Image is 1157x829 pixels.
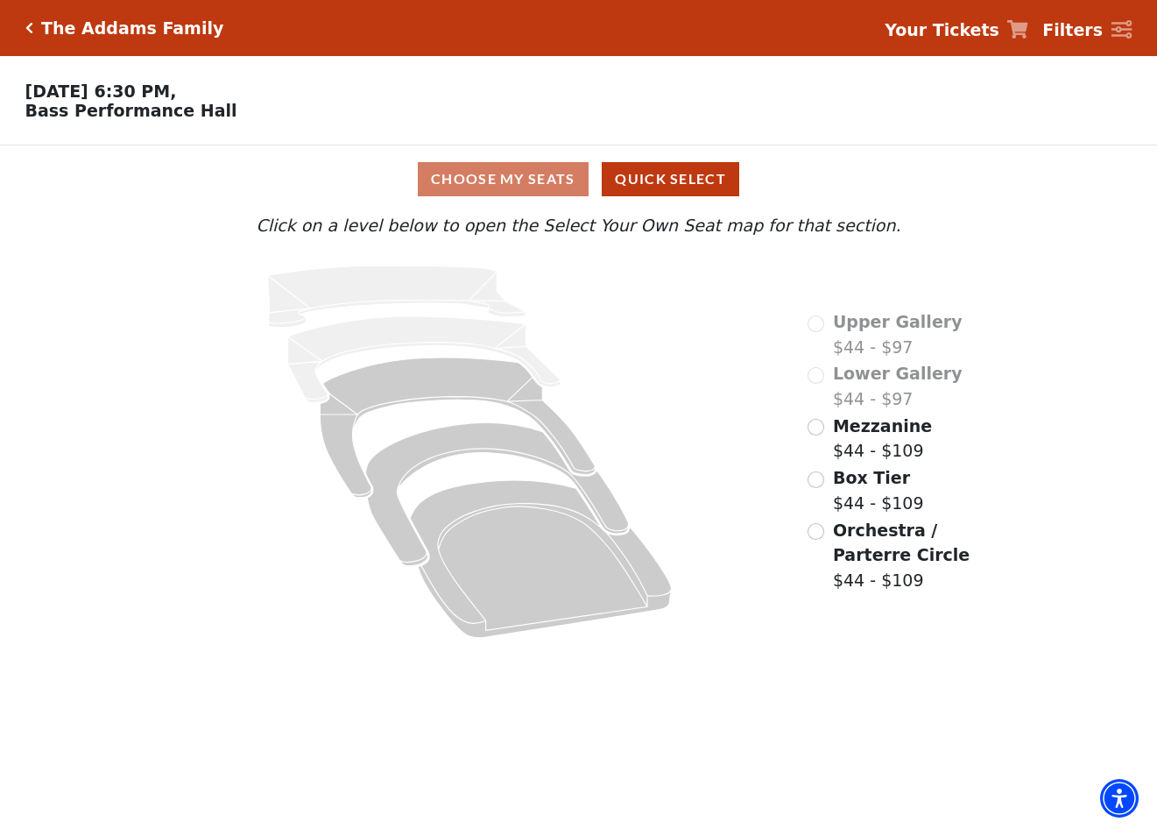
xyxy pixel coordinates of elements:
[833,416,932,436] span: Mezzanine
[157,213,999,238] p: Click on a level below to open the Select Your Own Seat map for that section.
[808,471,824,488] input: Box Tier$44 - $109
[833,521,970,565] span: Orchestra / Parterre Circle
[833,518,1000,593] label: $44 - $109
[833,468,910,487] span: Box Tier
[833,364,963,383] span: Lower Gallery
[268,266,526,328] path: Upper Gallery - Seats Available: 0
[1042,20,1103,39] strong: Filters
[602,162,739,196] button: Quick Select
[808,419,824,436] input: Mezzanine$44 - $109
[885,18,1028,43] a: Your Tickets
[41,18,223,39] h5: The Addams Family
[833,361,963,411] label: $44 - $97
[833,414,932,464] label: $44 - $109
[411,480,672,638] path: Orchestra / Parterre Circle - Seats Available: 225
[25,22,33,34] a: Click here to go back to filters
[288,316,561,403] path: Lower Gallery - Seats Available: 0
[833,312,963,331] span: Upper Gallery
[1042,18,1132,43] a: Filters
[808,523,824,540] input: Orchestra / Parterre Circle$44 - $109
[1100,779,1139,818] div: Accessibility Menu
[833,309,963,359] label: $44 - $97
[833,465,924,515] label: $44 - $109
[885,20,999,39] strong: Your Tickets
